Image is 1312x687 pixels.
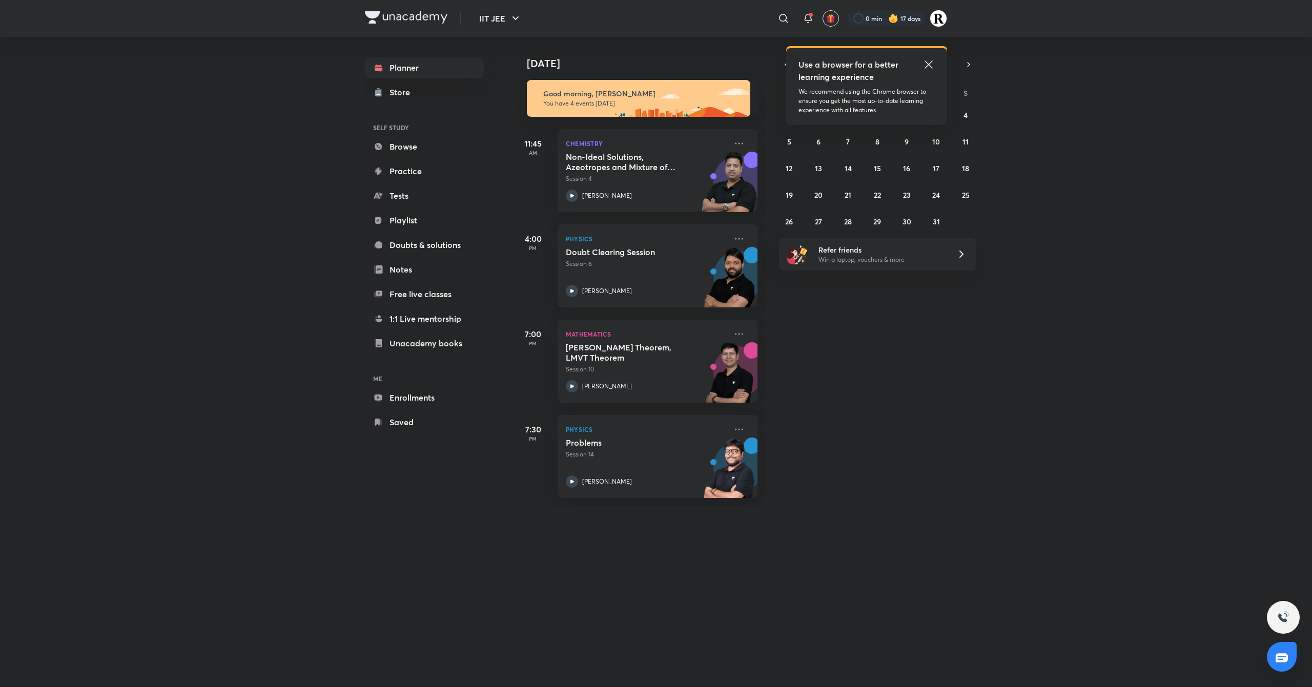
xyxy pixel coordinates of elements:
[365,210,484,231] a: Playlist
[781,160,797,176] button: October 12, 2025
[701,152,757,222] img: unacademy
[932,190,940,200] abbr: October 24, 2025
[869,186,886,203] button: October 22, 2025
[845,190,851,200] abbr: October 21, 2025
[566,247,693,257] h5: Doubt Clearing Session
[582,382,632,391] p: [PERSON_NAME]
[826,14,835,23] img: avatar
[365,119,484,136] h6: SELF STUDY
[818,244,945,255] h6: Refer friends
[933,163,939,173] abbr: October 17, 2025
[957,160,974,176] button: October 18, 2025
[781,133,797,150] button: October 5, 2025
[566,342,693,363] h5: Rolle's Theorem, LMVT Theorem
[816,137,821,147] abbr: October 6, 2025
[365,11,447,24] img: Company Logo
[798,87,935,115] p: We recommend using the Chrome browser to ensure you get the most up-to-date learning experience w...
[582,286,632,296] p: [PERSON_NAME]
[840,160,856,176] button: October 14, 2025
[810,213,827,230] button: October 27, 2025
[957,186,974,203] button: October 25, 2025
[957,133,974,150] button: October 11, 2025
[888,13,898,24] img: streak
[566,438,693,448] h5: Problems
[701,247,757,318] img: unacademy
[527,57,768,70] h4: [DATE]
[365,82,484,102] a: Store
[365,387,484,408] a: Enrollments
[810,186,827,203] button: October 20, 2025
[512,435,553,442] p: PM
[701,438,757,508] img: unacademy
[527,80,750,117] img: morning
[566,450,727,459] p: Session 14
[846,137,850,147] abbr: October 7, 2025
[898,213,915,230] button: October 30, 2025
[365,308,484,329] a: 1:1 Live mentorship
[365,284,484,304] a: Free live classes
[930,10,947,27] img: Rakhi Sharma
[365,333,484,353] a: Unacademy books
[905,137,909,147] abbr: October 9, 2025
[781,213,797,230] button: October 26, 2025
[512,137,553,150] h5: 11:45
[786,190,793,200] abbr: October 19, 2025
[582,477,632,486] p: [PERSON_NAME]
[903,163,910,173] abbr: October 16, 2025
[566,174,727,183] p: Session 4
[365,412,484,432] a: Saved
[566,259,727,268] p: Session 6
[566,328,727,340] p: Mathematics
[963,88,968,98] abbr: Saturday
[903,217,911,226] abbr: October 30, 2025
[875,137,879,147] abbr: October 8, 2025
[957,107,974,123] button: October 4, 2025
[365,185,484,206] a: Tests
[869,213,886,230] button: October 29, 2025
[874,163,881,173] abbr: October 15, 2025
[869,160,886,176] button: October 15, 2025
[903,190,911,200] abbr: October 23, 2025
[874,190,881,200] abbr: October 22, 2025
[365,11,447,26] a: Company Logo
[815,217,822,226] abbr: October 27, 2025
[810,133,827,150] button: October 6, 2025
[566,152,693,172] h5: Non-Ideal Solutions, Azeotropes and Mixture of Two Immiscible Liquids
[786,163,792,173] abbr: October 12, 2025
[566,233,727,245] p: Physics
[781,186,797,203] button: October 19, 2025
[898,160,915,176] button: October 16, 2025
[869,133,886,150] button: October 8, 2025
[962,137,969,147] abbr: October 11, 2025
[962,163,969,173] abbr: October 18, 2025
[1277,611,1289,623] img: ttu
[365,161,484,181] a: Practice
[566,423,727,435] p: Physics
[512,150,553,156] p: AM
[815,163,822,173] abbr: October 13, 2025
[512,340,553,346] p: PM
[543,89,741,98] h6: Good morning, [PERSON_NAME]
[365,370,484,387] h6: ME
[845,163,852,173] abbr: October 14, 2025
[818,255,945,264] p: Win a laptop, vouchers & more
[543,99,741,108] p: You have 4 events [DATE]
[898,133,915,150] button: October 9, 2025
[566,137,727,150] p: Chemistry
[512,245,553,251] p: PM
[566,365,727,374] p: Session 10
[512,233,553,245] h5: 4:00
[928,186,945,203] button: October 24, 2025
[701,342,757,413] img: unacademy
[365,136,484,157] a: Browse
[840,133,856,150] button: October 7, 2025
[928,133,945,150] button: October 10, 2025
[844,217,852,226] abbr: October 28, 2025
[473,8,528,29] button: IIT JEE
[933,217,940,226] abbr: October 31, 2025
[512,423,553,435] h5: 7:30
[787,244,808,264] img: referral
[389,86,416,98] div: Store
[962,190,970,200] abbr: October 25, 2025
[785,217,793,226] abbr: October 26, 2025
